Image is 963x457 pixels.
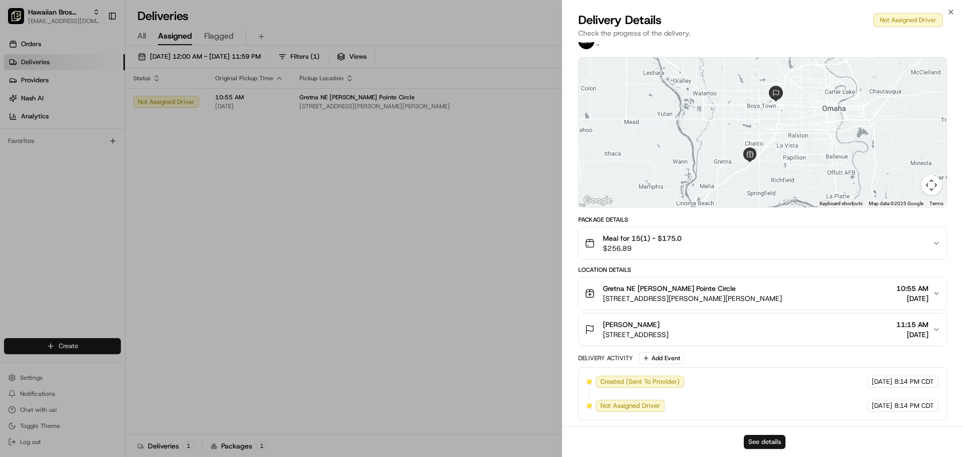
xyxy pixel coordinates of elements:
span: Map data ©2025 Google [869,201,923,206]
img: Google [581,194,614,207]
span: [DATE] [896,293,928,303]
span: Created (Sent To Provider) [600,377,680,386]
input: Clear [26,65,166,75]
span: [DATE] [896,330,928,340]
button: Add Event [639,352,684,364]
div: Start new chat [34,96,165,106]
button: See details [744,435,785,449]
span: [DATE] [872,377,892,386]
span: Pylon [100,170,121,178]
span: 8:14 PM CDT [894,401,934,410]
span: Delivery Details [578,12,662,28]
div: 💻 [85,146,93,155]
p: Check the progress of the delivery. [578,28,947,38]
a: Powered byPylon [71,170,121,178]
button: Start new chat [171,99,183,111]
span: [STREET_ADDRESS] [603,330,669,340]
span: $256.89 [603,243,682,253]
button: [PERSON_NAME][STREET_ADDRESS]11:15 AM[DATE] [579,314,946,346]
button: Map camera controls [921,175,941,195]
button: Keyboard shortcuts [820,200,863,207]
div: 📗 [10,146,18,155]
a: 💻API Documentation [81,141,165,160]
span: [DATE] [872,401,892,410]
span: - [596,41,599,49]
span: [PERSON_NAME] [603,320,660,330]
div: Location Details [578,266,947,274]
span: Not Assigned Driver [600,401,660,410]
a: Open this area in Google Maps (opens a new window) [581,194,614,207]
div: Package Details [578,216,947,224]
p: Welcome 👋 [10,40,183,56]
a: Terms [929,201,943,206]
a: 📗Knowledge Base [6,141,81,160]
div: We're available if you need us! [34,106,127,114]
button: Gretna NE [PERSON_NAME] Pointe Circle[STREET_ADDRESS][PERSON_NAME][PERSON_NAME]10:55 AM[DATE] [579,277,946,310]
img: 1736555255976-a54dd68f-1ca7-489b-9aae-adbdc363a1c4 [10,96,28,114]
div: Delivery Activity [578,354,633,362]
span: API Documentation [95,145,161,156]
span: 11:15 AM [896,320,928,330]
span: Gretna NE [PERSON_NAME] Pointe Circle [603,283,736,293]
span: 10:55 AM [896,283,928,293]
button: Meal for 15(1) - $175.0$256.89 [579,227,946,259]
img: Nash [10,10,30,30]
span: [STREET_ADDRESS][PERSON_NAME][PERSON_NAME] [603,293,782,303]
span: Knowledge Base [20,145,77,156]
span: Meal for 15(1) - $175.0 [603,233,682,243]
span: 8:14 PM CDT [894,377,934,386]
